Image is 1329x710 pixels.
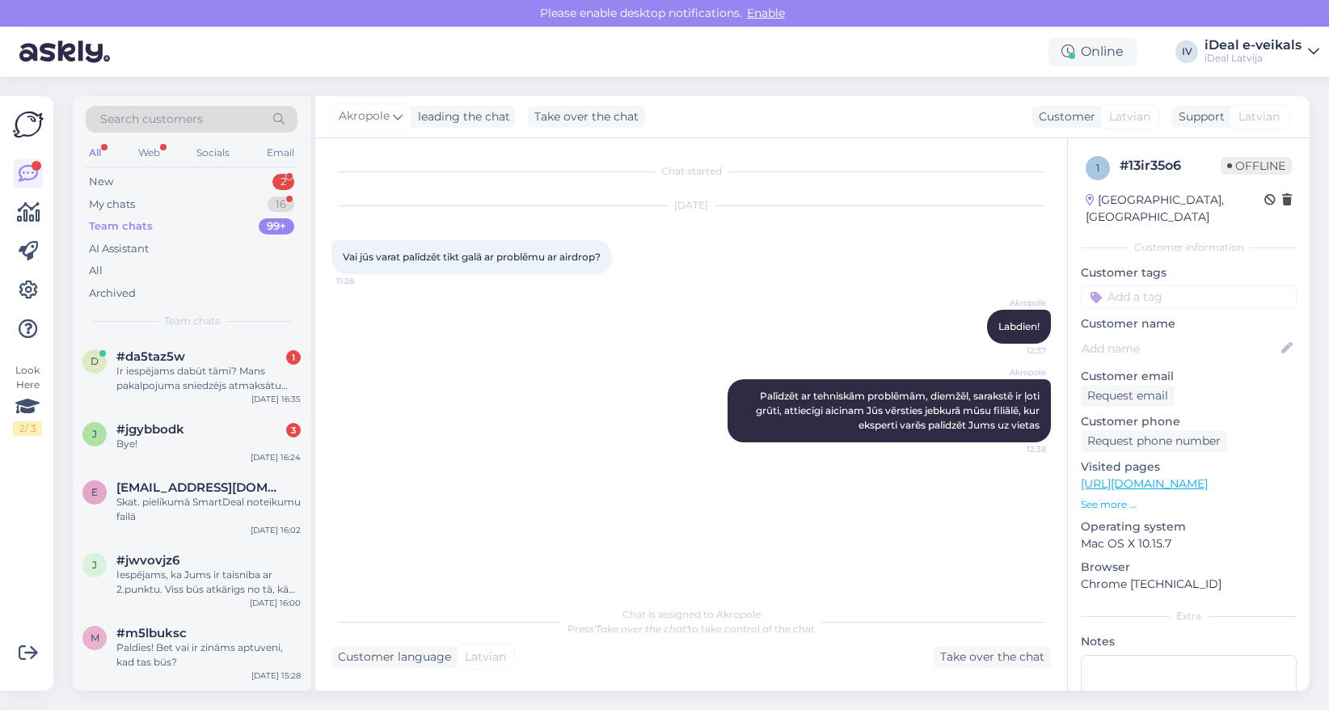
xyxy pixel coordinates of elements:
[1238,108,1280,125] span: Latvian
[1081,497,1297,512] p: See more ...
[89,218,153,235] div: Team chats
[116,422,184,437] span: #jgybbodk
[251,451,301,463] div: [DATE] 16:24
[998,320,1040,332] span: Labdien!
[1081,576,1297,593] p: Chrome [TECHNICAL_ID]
[1205,39,1302,52] div: iDeal e-veikals
[742,6,790,20] span: Enable
[985,443,1046,455] span: 12:38
[89,263,103,279] div: All
[272,174,294,190] div: 2
[100,111,203,128] span: Search customers
[985,297,1046,309] span: Akropole
[1205,52,1302,65] div: iDeal Latvija
[193,142,233,163] div: Socials
[1081,285,1297,309] input: Add a tag
[1048,37,1137,66] div: Online
[1082,340,1278,357] input: Add name
[1086,192,1264,226] div: [GEOGRAPHIC_DATA], [GEOGRAPHIC_DATA]
[465,649,506,666] span: Latvian
[259,218,294,235] div: 99+
[92,428,97,440] span: j
[251,524,301,536] div: [DATE] 16:02
[622,608,761,620] span: Chat is assigned to Akropole
[331,164,1051,179] div: Chat started
[1172,108,1225,125] div: Support
[116,364,301,393] div: Ir iespējams dabūt tāmi? Mans pakalpojuma sniedzējs atmaksātu man šo remontu, bet viņi jautā tāmi
[89,241,149,257] div: AI Assistant
[528,106,645,128] div: Take over the chat
[1081,559,1297,576] p: Browser
[92,559,97,571] span: j
[1096,162,1099,174] span: 1
[1081,315,1297,332] p: Customer name
[1081,240,1297,255] div: Customer information
[116,480,285,495] span: endijsozols@inbox.lv
[1081,459,1297,475] p: Visited pages
[13,109,44,140] img: Askly Logo
[1109,108,1150,125] span: Latvian
[116,349,185,364] span: #da5taz5w
[264,142,297,163] div: Email
[91,632,99,644] span: m
[1205,39,1319,65] a: iDeal e-veikalsiDeal Latvija
[567,623,815,635] span: Press to take control of the chat
[286,423,301,437] div: 3
[116,626,187,640] span: #m5lbuksc
[985,366,1046,378] span: Akropole
[1032,108,1095,125] div: Customer
[1081,518,1297,535] p: Operating system
[411,108,510,125] div: leading the chat
[1081,430,1227,452] div: Request phone number
[86,142,104,163] div: All
[594,623,688,635] i: 'Take over the chat'
[331,198,1051,213] div: [DATE]
[1081,609,1297,623] div: Extra
[1120,156,1221,175] div: # 13ir35o6
[116,553,179,568] span: #jwvovjz6
[1081,535,1297,552] p: Mac OS X 10.15.7
[116,437,301,451] div: Bye!
[251,393,301,405] div: [DATE] 16:35
[985,344,1046,357] span: 12:37
[1081,368,1297,385] p: Customer email
[91,486,98,498] span: e
[343,251,601,263] span: Vai jūs varat palīdzēt tikt galā ar problēmu ar airdrop?
[1081,476,1208,491] a: [URL][DOMAIN_NAME]
[89,285,136,302] div: Archived
[286,350,301,365] div: 1
[339,108,390,125] span: Akropole
[1081,264,1297,281] p: Customer tags
[1175,40,1198,63] div: IV
[756,390,1042,431] span: Palīdzēt ar tehniskām problēmām, diemžēl, sarakstē ir ļoti grūti, attiecīgi aicinam Jūs vērsties ...
[1081,633,1297,650] p: Notes
[268,197,294,213] div: 16
[116,568,301,597] div: Iespējams, ka Jums ir taisnība ar 2.punktu. Viss būs atkārīgs no tā, kādā daudzumā tiks atsūtītas...
[116,495,301,524] div: Skat. pielikumā SmartDeal noteikumu failā
[89,197,135,213] div: My chats
[164,314,220,328] span: Team chats
[934,646,1051,668] div: Take over the chat
[331,649,451,666] div: Customer language
[13,363,42,436] div: Look Here
[336,275,397,287] span: 11:26
[251,670,301,682] div: [DATE] 15:28
[135,142,163,163] div: Web
[91,355,99,367] span: d
[250,597,301,609] div: [DATE] 16:00
[1081,413,1297,430] p: Customer phone
[89,174,113,190] div: New
[1081,385,1175,407] div: Request email
[13,421,42,436] div: 2 / 3
[116,640,301,670] div: Paldies! Bet vai ir zināms aptuveni, kad tas būs?
[1221,157,1292,175] span: Offline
